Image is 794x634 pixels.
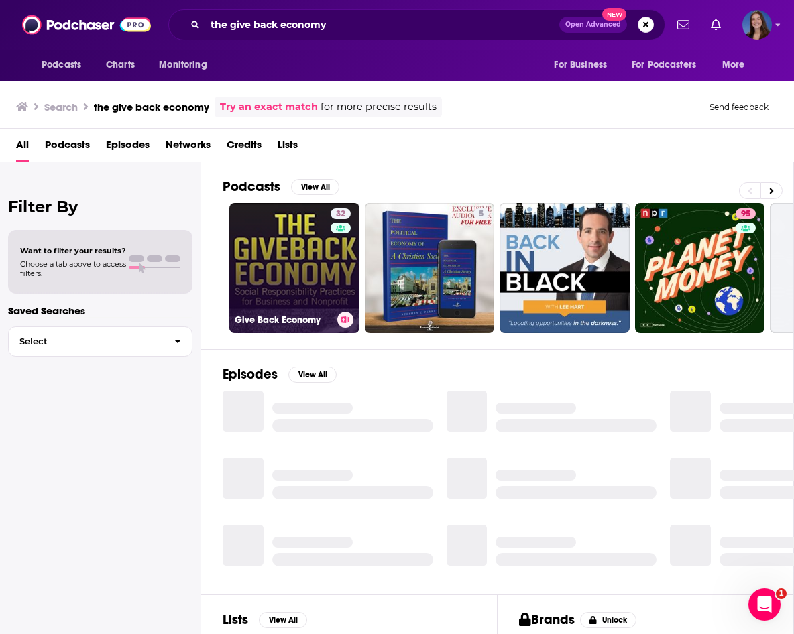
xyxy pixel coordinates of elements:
a: Credits [227,134,262,162]
h2: Lists [223,611,248,628]
a: Try an exact match [220,99,318,115]
span: 5 [479,208,484,221]
button: Unlock [580,612,637,628]
a: All [16,134,29,162]
a: Lists [278,134,298,162]
span: More [722,56,745,74]
button: Send feedback [705,101,773,113]
a: Show notifications dropdown [705,13,726,36]
span: For Podcasters [632,56,696,74]
button: open menu [150,52,224,78]
a: 95 [635,203,765,333]
h2: Episodes [223,366,278,383]
span: New [602,8,626,21]
input: Search podcasts, credits, & more... [205,14,559,36]
h2: Filter By [8,197,192,216]
button: View All [259,612,307,628]
a: Show notifications dropdown [672,13,695,36]
span: Podcasts [42,56,81,74]
a: 5 [365,203,495,333]
span: Logged in as emmadonovan [742,10,772,40]
span: Charts [106,56,135,74]
h3: the give back economy [94,101,209,113]
h3: Search [44,101,78,113]
span: 32 [336,208,345,221]
a: EpisodesView All [223,366,337,383]
a: 5 [473,208,489,219]
a: 32 [331,208,351,219]
a: 32Give Back Economy [229,203,359,333]
button: View All [288,367,337,383]
a: ListsView All [223,611,307,628]
span: for more precise results [321,99,437,115]
button: open menu [32,52,99,78]
span: Select [9,337,164,346]
img: User Profile [742,10,772,40]
iframe: Intercom live chat [748,588,781,621]
button: View All [291,179,339,195]
div: Search podcasts, credits, & more... [168,9,665,40]
span: Want to filter your results? [20,246,126,255]
p: Saved Searches [8,304,192,317]
button: open menu [713,52,762,78]
a: Episodes [106,134,150,162]
button: Open AdvancedNew [559,17,627,33]
span: 1 [776,588,787,599]
a: Podcasts [45,134,90,162]
h3: Give Back Economy [235,314,332,326]
span: Monitoring [159,56,207,74]
span: Open Advanced [565,21,621,28]
a: Networks [166,134,211,162]
img: Podchaser - Follow, Share and Rate Podcasts [22,12,151,38]
a: 95 [736,208,756,219]
a: Charts [97,52,143,78]
span: 95 [741,208,750,221]
button: Select [8,326,192,357]
a: PodcastsView All [223,178,339,195]
button: open menu [623,52,716,78]
h2: Podcasts [223,178,280,195]
button: Show profile menu [742,10,772,40]
button: open menu [545,52,624,78]
span: Choose a tab above to access filters. [20,259,126,278]
span: For Business [554,56,607,74]
h2: Brands [519,611,575,628]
